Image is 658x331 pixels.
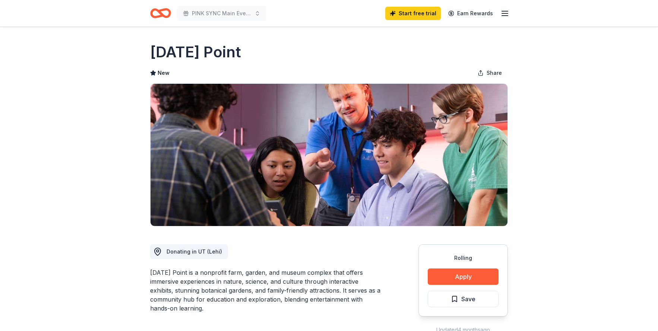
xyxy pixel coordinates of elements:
[472,66,508,80] button: Share
[428,291,499,307] button: Save
[428,268,499,285] button: Apply
[150,4,171,22] a: Home
[461,294,475,304] span: Save
[150,42,241,63] h1: [DATE] Point
[444,7,497,20] a: Earn Rewards
[177,6,266,21] button: PINK SYNC Main Event "Stronger Together"
[158,69,170,77] span: New
[151,84,507,226] img: Image for Thanksgiving Point
[167,248,222,255] span: Donating in UT (Lehi)
[385,7,441,20] a: Start free trial
[428,254,499,262] div: Rolling
[150,268,383,313] div: [DATE] Point is a nonprofit farm, garden, and museum complex that offers immersive experiences in...
[192,9,252,18] span: PINK SYNC Main Event "Stronger Together"
[487,69,502,77] span: Share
